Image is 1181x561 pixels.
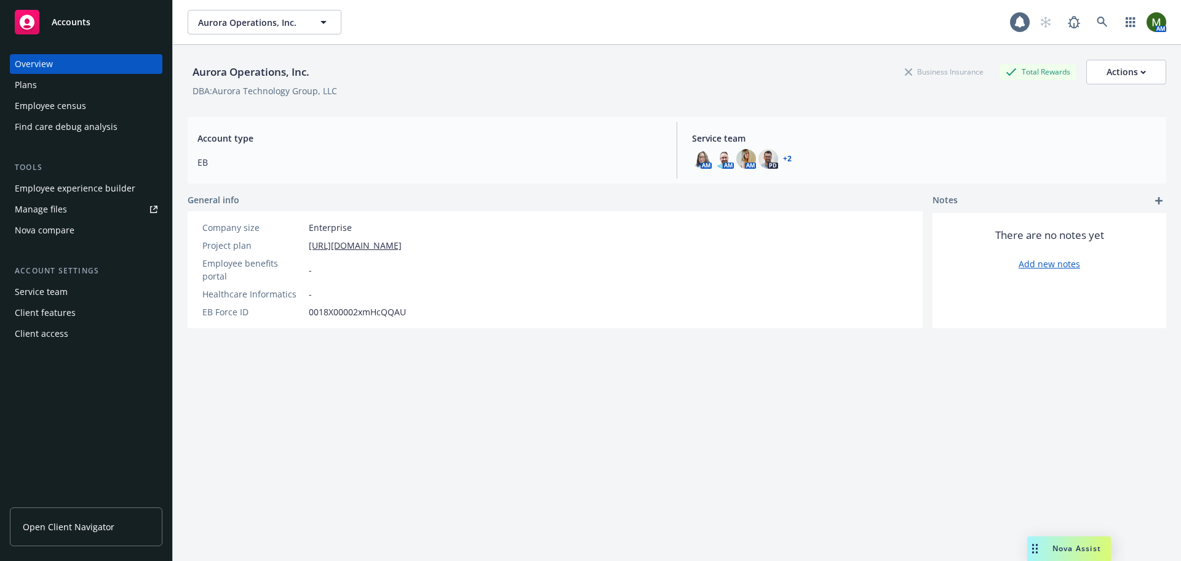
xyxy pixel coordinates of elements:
[188,64,314,80] div: Aurora Operations, Inc.
[10,161,162,174] div: Tools
[202,221,304,234] div: Company size
[1090,10,1115,34] a: Search
[309,288,312,301] span: -
[10,5,162,39] a: Accounts
[10,324,162,344] a: Client access
[309,305,406,318] span: 0018X00002xmHcQQAU
[10,96,162,116] a: Employee census
[10,54,162,74] a: Overview
[995,228,1104,243] span: There are no notes yet
[23,520,114,533] span: Open Client Navigator
[15,75,37,95] div: Plans
[10,179,162,198] a: Employee experience builder
[198,16,304,29] span: Aurora Operations, Inc.
[202,257,304,283] div: Employee benefits portal
[1151,193,1166,208] a: add
[10,75,162,95] a: Plans
[1086,60,1166,84] button: Actions
[15,200,67,219] div: Manage files
[188,10,341,34] button: Aurora Operations, Inc.
[758,149,778,169] img: photo
[1019,257,1080,270] a: Add new notes
[15,179,135,198] div: Employee experience builder
[202,288,304,301] div: Healthcare Informatics
[783,155,792,163] a: +2
[52,17,90,27] span: Accounts
[15,117,117,137] div: Find care debug analysis
[10,220,162,240] a: Nova compare
[899,64,990,79] div: Business Insurance
[932,193,958,208] span: Notes
[1107,60,1146,84] div: Actions
[197,132,662,145] span: Account type
[736,149,756,169] img: photo
[10,282,162,302] a: Service team
[1052,543,1101,554] span: Nova Assist
[202,239,304,252] div: Project plan
[193,84,337,97] div: DBA: Aurora Technology Group, LLC
[15,324,68,344] div: Client access
[692,132,1156,145] span: Service team
[15,220,74,240] div: Nova compare
[10,303,162,323] a: Client features
[10,117,162,137] a: Find care debug analysis
[1027,536,1043,561] div: Drag to move
[10,200,162,219] a: Manage files
[714,149,734,169] img: photo
[15,96,86,116] div: Employee census
[10,265,162,277] div: Account settings
[309,239,402,252] a: [URL][DOMAIN_NAME]
[692,149,712,169] img: photo
[15,303,76,323] div: Client features
[1062,10,1086,34] a: Report a Bug
[197,156,662,169] span: EB
[15,54,53,74] div: Overview
[309,221,352,234] span: Enterprise
[202,305,304,318] div: EB Force ID
[188,193,239,206] span: General info
[309,264,312,276] span: -
[15,282,68,302] div: Service team
[1027,536,1111,561] button: Nova Assist
[1033,10,1058,34] a: Start snowing
[1000,64,1076,79] div: Total Rewards
[1118,10,1143,34] a: Switch app
[1147,12,1166,32] img: photo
